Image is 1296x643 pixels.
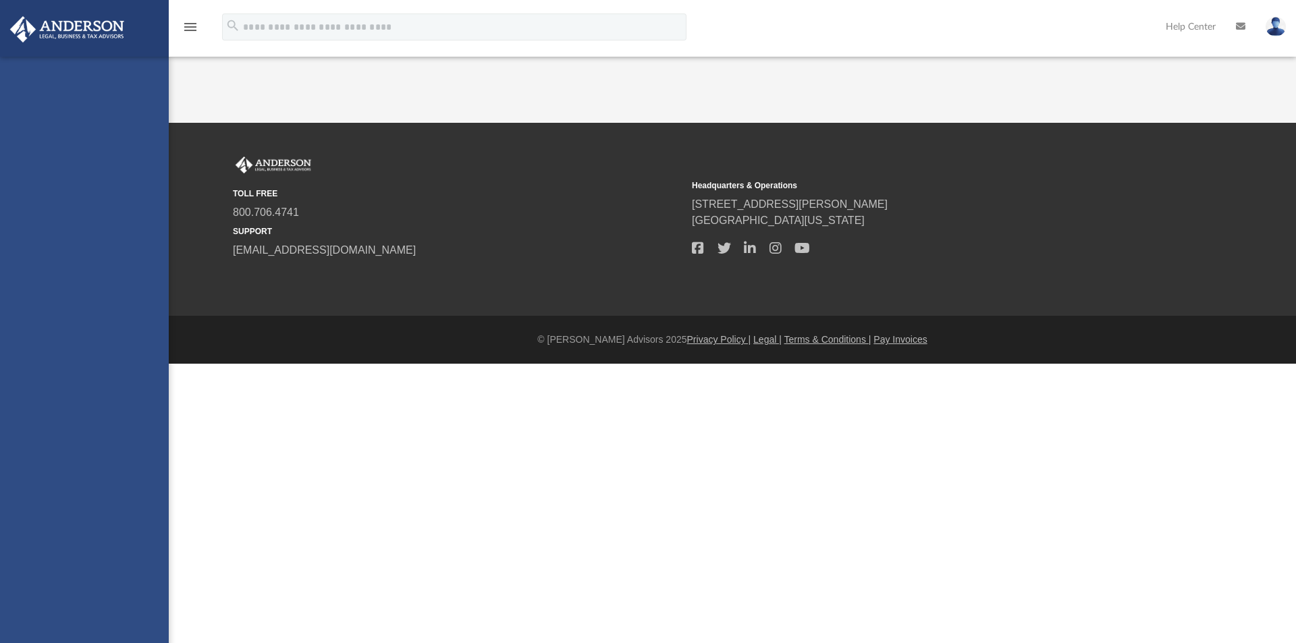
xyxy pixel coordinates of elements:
i: menu [182,19,198,35]
a: 800.706.4741 [233,206,299,218]
a: [GEOGRAPHIC_DATA][US_STATE] [692,215,865,226]
i: search [225,18,240,33]
small: Headquarters & Operations [692,179,1141,192]
a: Terms & Conditions | [784,334,871,345]
img: Anderson Advisors Platinum Portal [6,16,128,43]
a: [STREET_ADDRESS][PERSON_NAME] [692,198,888,210]
img: Anderson Advisors Platinum Portal [233,157,314,174]
a: [EMAIL_ADDRESS][DOMAIN_NAME] [233,244,416,256]
a: Privacy Policy | [687,334,751,345]
a: menu [182,26,198,35]
small: TOLL FREE [233,188,682,200]
div: © [PERSON_NAME] Advisors 2025 [169,333,1296,347]
a: Pay Invoices [873,334,927,345]
small: SUPPORT [233,225,682,237]
img: User Pic [1266,17,1286,36]
a: Legal | [753,334,782,345]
